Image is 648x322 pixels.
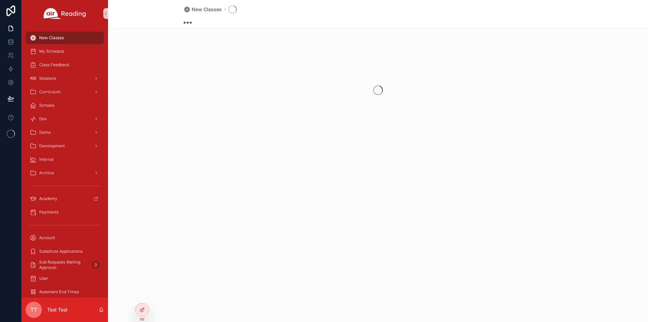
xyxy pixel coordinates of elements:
[26,32,104,44] a: New Classes
[184,6,222,13] a: New Classes
[39,289,79,295] span: Assement End Times
[26,140,104,152] a: Development
[39,249,83,254] span: Substitute Applications
[44,8,86,19] img: App logo
[39,157,54,162] span: Internal
[26,245,104,257] a: Substitute Applications
[39,196,57,201] span: Academy
[26,232,104,244] a: Account
[26,126,104,139] a: Demo
[26,272,104,284] a: User
[192,6,222,13] span: New Classes
[26,113,104,125] a: Dev
[26,72,104,84] a: Sessions
[39,103,54,108] span: Schools
[26,59,104,71] a: Class Feedback
[39,130,51,135] span: Demo
[39,143,65,149] span: Development
[47,306,67,313] p: Test Test
[39,76,56,81] span: Sessions
[26,153,104,166] a: Internal
[30,306,37,314] span: TT
[39,276,48,281] span: User
[39,89,61,95] span: Curriculum
[26,193,104,205] a: Academy
[39,209,58,215] span: Payments
[39,49,64,54] span: My Schedule
[26,45,104,57] a: My Schedule
[22,27,108,298] div: scrollable content
[26,206,104,218] a: Payments
[39,116,47,122] span: Dev
[26,286,104,298] a: Assement End Times
[92,261,100,269] div: 0
[39,170,54,176] span: Archive
[39,259,89,270] span: Sub Requests Waiting Approval
[39,35,64,41] span: New Classes
[39,62,70,68] span: Class Feedback
[26,167,104,179] a: Archive
[26,86,104,98] a: Curriculum
[26,99,104,112] a: Schools
[26,259,104,271] a: Sub Requests Waiting Approval0
[39,235,55,241] span: Account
